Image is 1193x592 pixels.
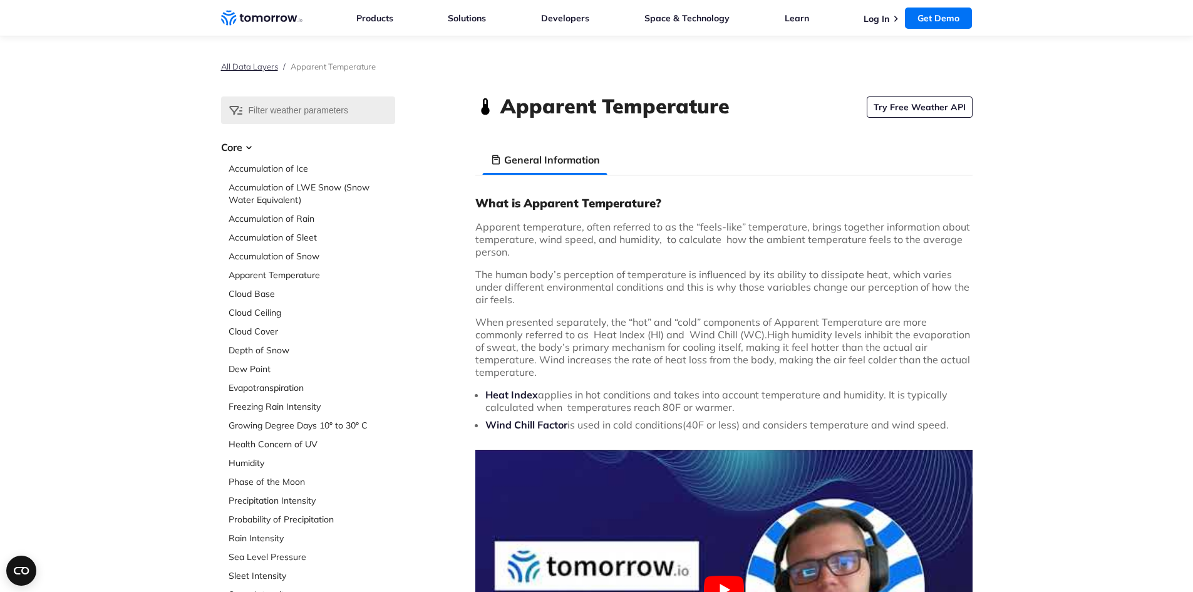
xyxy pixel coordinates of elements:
a: Growing Degree Days 10° to 30° C [229,419,395,432]
a: Depth of Snow [229,344,395,356]
p: When presented separately, the “hot” and “cold” components of Apparent Temperature are more commo... [475,316,973,378]
a: Accumulation of Sleet [229,231,395,244]
a: Cloud Ceiling [229,306,395,319]
a: Home link [221,9,302,28]
input: Filter weather parameters [221,96,395,124]
span: / [283,61,286,71]
li: is used in cold conditions(40F or less) and considers temperature and wind speed. [485,418,973,431]
a: Rain Intensity [229,532,395,544]
a: Learn [785,13,809,24]
p: Apparent temperature, often referred to as the “feels-like” temperature, brings together informat... [475,221,973,258]
a: Humidity [229,457,395,469]
a: Solutions [448,13,486,24]
a: Accumulation of Rain [229,212,395,225]
h3: General Information [504,152,600,167]
strong: Wind Chill Factor [485,418,567,431]
button: Open CMP widget [6,556,36,586]
h1: Apparent Temperature [500,92,730,120]
a: Space & Technology [644,13,730,24]
li: General Information [483,145,607,175]
a: Freezing Rain Intensity [229,400,395,413]
a: Apparent Temperature [229,269,395,281]
a: Dew Point [229,363,395,375]
a: All Data Layers [221,61,278,71]
a: Accumulation of Ice [229,162,395,175]
a: Sea Level Pressure [229,551,395,563]
h3: What is Apparent Temperature? [475,195,973,210]
a: Log In [864,13,889,24]
a: Accumulation of LWE Snow (Snow Water Equivalent) [229,181,395,206]
a: Products [356,13,393,24]
a: Phase of the Moon [229,475,395,488]
a: Precipitation Intensity [229,494,395,507]
h3: Core [221,140,395,155]
a: Evapotranspiration [229,382,395,394]
a: Get Demo [905,8,972,29]
a: Sleet Intensity [229,569,395,582]
a: Health Concern of UV [229,438,395,450]
p: The human body’s perception of temperature is influenced by its ability to dissipate heat, which ... [475,268,973,306]
li: applies in hot conditions and takes into account temperature and humidity. It is typically calcul... [485,388,973,413]
a: Cloud Cover [229,325,395,338]
a: Accumulation of Snow [229,250,395,262]
span: Apparent Temperature [291,61,376,71]
a: Probability of Precipitation [229,513,395,526]
a: Developers [541,13,589,24]
strong: Heat Index [485,388,538,401]
a: Try Free Weather API [867,96,973,118]
a: Cloud Base [229,288,395,300]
